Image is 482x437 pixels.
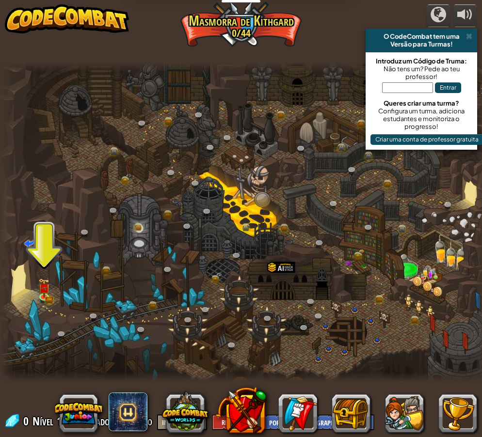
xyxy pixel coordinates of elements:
[370,32,473,40] div: O CodeCombat tem uma
[5,4,129,33] img: CodeCombat - Learn how to code by playing a game
[126,173,131,178] img: portrait.png
[32,413,53,429] span: Nível
[370,57,472,65] div: Introduz um Código de Truma:
[216,273,222,277] img: portrait.png
[370,107,472,130] div: Configura um turma, adiciona estudantes e monitoriza o progresso!
[426,4,450,27] button: Campanhas
[370,99,472,107] div: Queres criar uma turma?
[453,4,477,27] button: Ajustar volume
[359,249,364,253] img: portrait.png
[41,285,48,291] img: portrait.png
[435,82,461,93] button: Entrar
[370,40,473,48] div: Versão para Turmas!
[23,413,32,429] span: 0
[370,65,472,80] div: Não tens um? Pede ao teu professor!
[38,278,50,297] img: level-banner-unlock.png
